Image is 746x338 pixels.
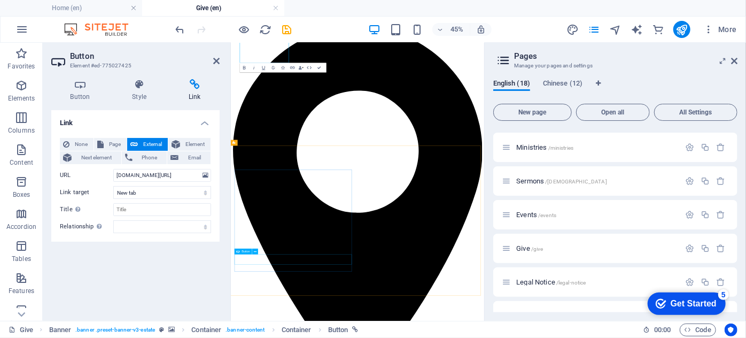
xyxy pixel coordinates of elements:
div: Duplicate [701,244,710,253]
i: Save (Ctrl+S) [281,24,293,36]
button: Underline (Ctrl+U) [259,63,268,73]
p: Content [10,158,33,167]
i: AI Writer [631,24,643,36]
div: Remove [717,143,726,152]
div: Remove [717,244,726,253]
label: Title [60,203,113,216]
span: Next element [75,151,118,164]
button: Email [167,151,211,164]
span: More [703,24,737,35]
span: New page [498,109,567,116]
span: Code [685,324,711,336]
h2: Button [70,51,220,61]
div: Duplicate [701,210,710,219]
button: design [566,23,579,36]
h3: Element #ed-775027425 [70,61,198,71]
button: Confirm (Ctrl+⏎) [315,63,324,73]
div: Remove [717,176,726,186]
div: Settings [685,210,694,219]
div: Give/give [513,245,680,252]
button: pages [588,23,601,36]
p: Tables [12,255,31,263]
span: /[DEMOGRAPHIC_DATA] [545,179,607,185]
span: Click to select. Double-click to edit [328,324,348,336]
span: Button [242,250,251,253]
button: Italic (Ctrl+I) [250,63,259,73]
span: . banner .preset-banner-v3-estate [75,324,155,336]
label: URL [60,169,113,182]
h4: Link [51,110,220,129]
i: Pages (Ctrl+Alt+S) [588,24,600,36]
div: Settings [685,278,694,287]
span: Chinese (12) [543,77,582,92]
span: Give [516,244,543,252]
button: Icons [278,63,287,73]
div: Sermons/[DEMOGRAPHIC_DATA] [513,178,680,185]
h4: Link [169,79,220,102]
button: None [60,138,94,151]
i: Navigator [609,24,621,36]
h3: Manage your pages and settings [514,61,716,71]
i: This element contains a background [168,327,175,333]
h6: 45% [448,23,465,36]
p: Boxes [13,190,30,199]
label: Link target [60,186,113,199]
nav: breadcrumb [49,324,359,336]
p: Accordion [6,222,36,231]
div: Legal Notice/legal-notice [513,279,680,286]
span: Click to select. Double-click to edit [49,324,72,336]
input: URL... [113,169,211,182]
button: Data Bindings [298,63,305,73]
div: This layout is used as a template for all items (e.g. a blog post) of this collection. The conten... [515,311,524,320]
span: 00 00 [654,324,671,336]
i: On resize automatically adjust zoom level to fit chosen device. [476,25,486,34]
a: Click to cancel selection. Double-click to open Pages [9,324,33,336]
div: Duplicate [701,176,710,186]
button: New page [493,104,572,121]
input: Title [113,203,211,216]
i: Commerce [652,24,664,36]
button: text_generator [631,23,643,36]
span: Click to open page [516,278,586,286]
button: Strikethrough [269,63,278,73]
i: Publish [675,24,688,36]
span: All Settings [659,109,733,116]
div: 5 [76,2,87,13]
button: undo [174,23,187,36]
div: Settings [685,176,694,186]
span: Open all [581,109,645,116]
span: Email [182,151,207,164]
h6: Session time [643,324,671,336]
div: Get Started [29,12,75,21]
h4: Button [51,79,113,102]
button: Usercentrics [725,324,737,336]
span: /legal-notice [556,280,586,286]
span: /give [531,246,543,252]
span: Click to open page [516,143,573,151]
button: reload [259,23,272,36]
p: Columns [8,126,35,135]
span: /ministries [548,145,574,151]
span: English (18) [493,77,530,92]
div: Events/events [513,211,680,218]
div: Remove [717,210,726,219]
label: Relationship [60,220,113,233]
button: Link [288,63,297,73]
img: Editor Logo [61,23,142,36]
div: Ministries/ministries [513,144,680,151]
button: Element [168,138,211,151]
p: Elements [8,94,35,103]
i: This element is linked [352,327,358,333]
button: navigator [609,23,622,36]
div: Settings [685,244,694,253]
button: All Settings [654,104,737,121]
div: Duplicate [701,143,710,152]
button: save [281,23,293,36]
span: . banner-content [226,324,265,336]
div: Remove [717,278,726,287]
span: Click to select. Double-click to edit [282,324,312,336]
p: Features [9,287,34,295]
button: More [699,21,741,38]
span: : [662,326,663,334]
div: Get Started 5 items remaining, 0% complete [6,5,84,28]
